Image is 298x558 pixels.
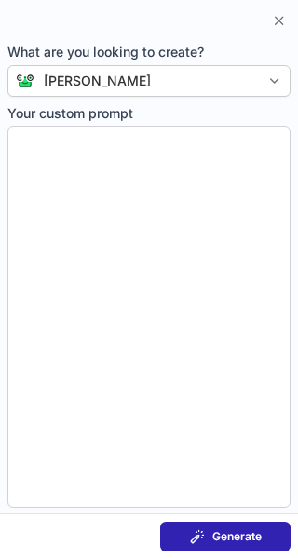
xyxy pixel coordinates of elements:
span: What are you looking to create? [7,43,291,61]
button: Generate [160,522,291,551]
span: Your custom prompt [7,104,291,123]
div: [PERSON_NAME] [44,72,151,90]
img: Connie from ContactOut [8,73,34,88]
textarea: Your custom prompt [7,126,291,508]
span: Generate [212,529,262,544]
